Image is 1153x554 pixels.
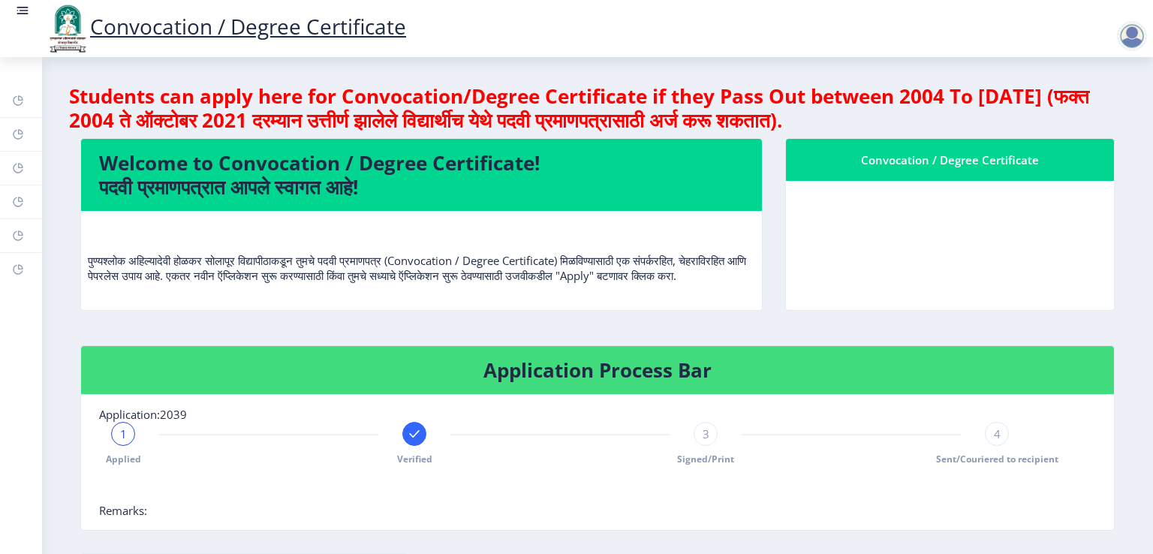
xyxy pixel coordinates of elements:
[397,453,432,465] span: Verified
[99,358,1096,382] h4: Application Process Bar
[120,426,127,441] span: 1
[936,453,1058,465] span: Sent/Couriered to recipient
[88,223,755,283] p: पुण्यश्लोक अहिल्यादेवी होळकर सोलापूर विद्यापीठाकडून तुमचे पदवी प्रमाणपत्र (Convocation / Degree C...
[106,453,141,465] span: Applied
[99,151,744,199] h4: Welcome to Convocation / Degree Certificate! पदवी प्रमाणपत्रात आपले स्वागत आहे!
[703,426,709,441] span: 3
[69,84,1126,132] h4: Students can apply here for Convocation/Degree Certificate if they Pass Out between 2004 To [DATE...
[677,453,734,465] span: Signed/Print
[99,407,187,422] span: Application:2039
[994,426,1001,441] span: 4
[804,151,1096,169] div: Convocation / Degree Certificate
[99,503,147,518] span: Remarks:
[45,3,90,54] img: logo
[45,12,406,41] a: Convocation / Degree Certificate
